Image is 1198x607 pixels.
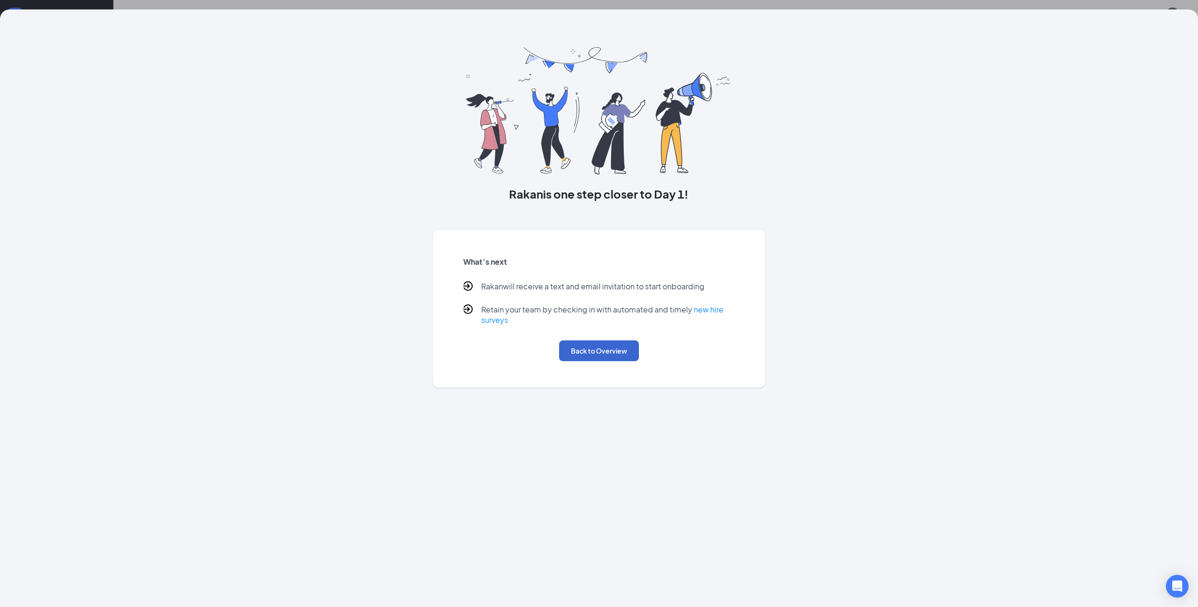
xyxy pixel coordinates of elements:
[559,340,639,361] button: Back to Overview
[481,304,735,325] p: Retain your team by checking in with automated and timely
[433,186,765,202] h3: Rakan is one step closer to Day 1!
[481,281,705,293] p: Rakan will receive a text and email invitation to start onboarding
[1166,575,1189,598] div: Open Intercom Messenger
[466,47,732,174] img: you are all set
[481,304,723,325] a: new hire surveys
[463,257,735,267] h5: What’s next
